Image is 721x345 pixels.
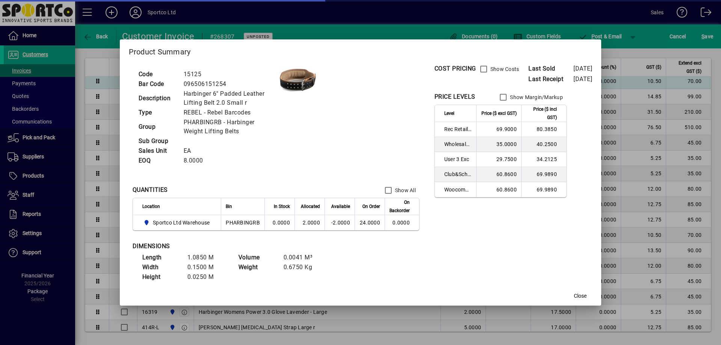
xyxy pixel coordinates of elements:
span: Available [331,202,350,211]
td: EOQ [135,156,180,166]
td: 0.0250 M [184,272,229,282]
span: Location [142,202,160,211]
td: 2.0000 [294,215,324,230]
button: Close [568,289,592,303]
span: Rec Retail Inc [444,125,472,133]
td: 8.0000 [180,156,279,166]
td: Code [135,69,180,79]
label: Show All [394,187,416,194]
span: Last Receipt [528,75,573,84]
h2: Product Summary [120,39,602,61]
span: Sportco Ltd Warehouse [142,218,213,227]
td: 0.0041 M³ [280,253,325,262]
span: User 3 Exc [444,155,472,163]
td: Height [139,272,184,282]
td: PHARBINGRB - Harbinger Weight Lifting Belts [180,118,279,136]
td: Group [135,118,180,136]
label: Show Costs [489,65,519,73]
td: Weight [235,262,280,272]
td: Length [139,253,184,262]
span: Price ($ incl GST) [526,105,557,122]
td: 0.1500 M [184,262,229,272]
td: Width [139,262,184,272]
td: Type [135,108,180,118]
td: 35.0000 [476,137,521,152]
td: 69.9000 [476,122,521,137]
td: 1.0850 M [184,253,229,262]
td: 69.9890 [521,182,566,197]
div: PRICE LEVELS [434,92,475,101]
span: Close [574,292,587,300]
td: 29.7500 [476,152,521,167]
span: 24.0000 [360,220,380,226]
span: [DATE] [573,75,592,83]
td: 34.2125 [521,152,566,167]
td: 40.2500 [521,137,566,152]
span: In Stock [274,202,290,211]
td: -2.0000 [324,215,354,230]
td: 69.9890 [521,167,566,182]
td: PHARBINGRB [221,215,264,230]
div: QUANTITIES [133,185,168,194]
td: 0.0000 [385,215,419,230]
span: On Order [362,202,380,211]
td: 096506151254 [180,79,279,89]
span: [DATE] [573,65,592,72]
td: 60.8600 [476,182,521,197]
td: Description [135,89,180,108]
img: contain [279,62,317,99]
span: Sportco Ltd Warehouse [153,219,210,226]
span: Level [444,109,454,118]
span: Woocommerce Retail [444,186,472,193]
span: Price ($ excl GST) [481,109,517,118]
span: Bin [226,202,232,211]
td: Bar Code [135,79,180,89]
td: 80.3850 [521,122,566,137]
td: 0.0000 [264,215,294,230]
td: REBEL - Rebel Barcodes [180,108,279,118]
div: DIMENSIONS [133,242,320,251]
span: Wholesale Exc [444,140,472,148]
span: Allocated [301,202,320,211]
td: EA [180,146,279,156]
span: Club&School Exc [444,170,472,178]
td: Sub Group [135,136,180,146]
td: Harbinger 6" Padded Leather Lifting Belt 2.0 Small r [180,89,279,108]
div: COST PRICING [434,64,476,73]
label: Show Margin/Markup [508,93,563,101]
td: 0.6750 Kg [280,262,325,272]
td: Volume [235,253,280,262]
td: Sales Unit [135,146,180,156]
span: On Backorder [389,198,410,215]
td: 15125 [180,69,279,79]
td: 60.8600 [476,167,521,182]
span: Last Sold [528,64,573,73]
